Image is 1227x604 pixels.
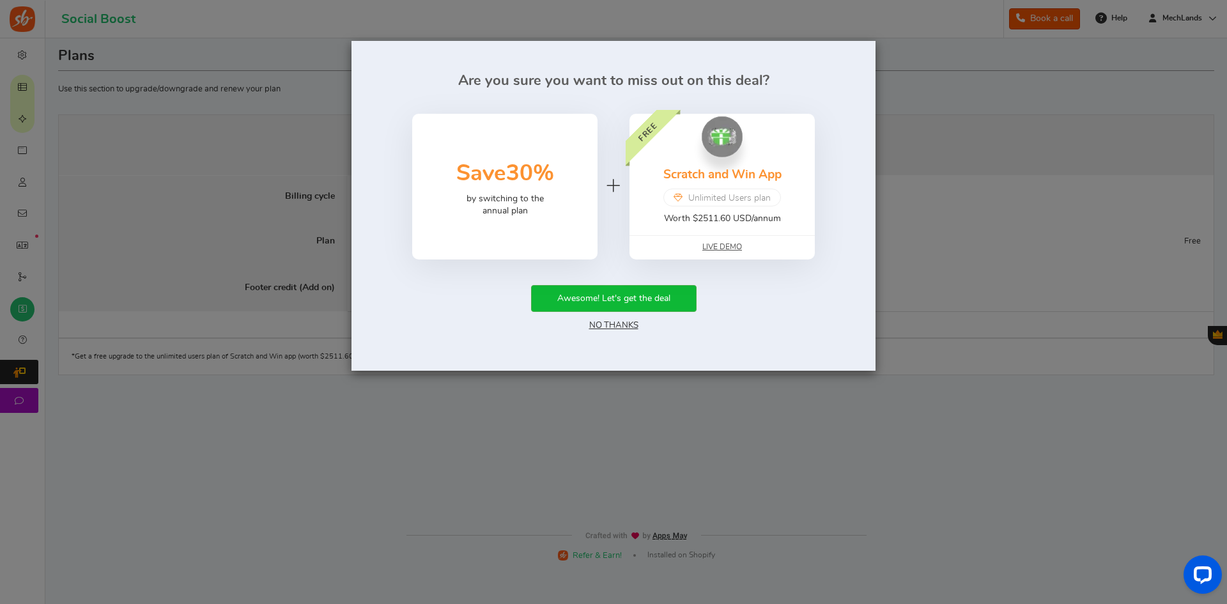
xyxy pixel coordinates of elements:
span: 30% [506,162,554,185]
h3: Save [456,155,554,193]
a: Live Demo [702,242,742,252]
iframe: LiveChat chat widget [1173,550,1227,604]
a: Scratch and Win App [663,169,782,181]
p: Worth $2511.60 USD/annum [664,213,781,226]
a: No Thanks [589,321,638,330]
button: Awesome! Let's get the deal [531,285,697,312]
div: FREE [607,91,688,171]
h2: Are you sure you want to miss out on this deal? [371,73,856,88]
img: Scratch and Win [702,116,743,157]
p: by switching to the annual plan [467,193,544,218]
span: Unlimited Users plan [688,192,771,205]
